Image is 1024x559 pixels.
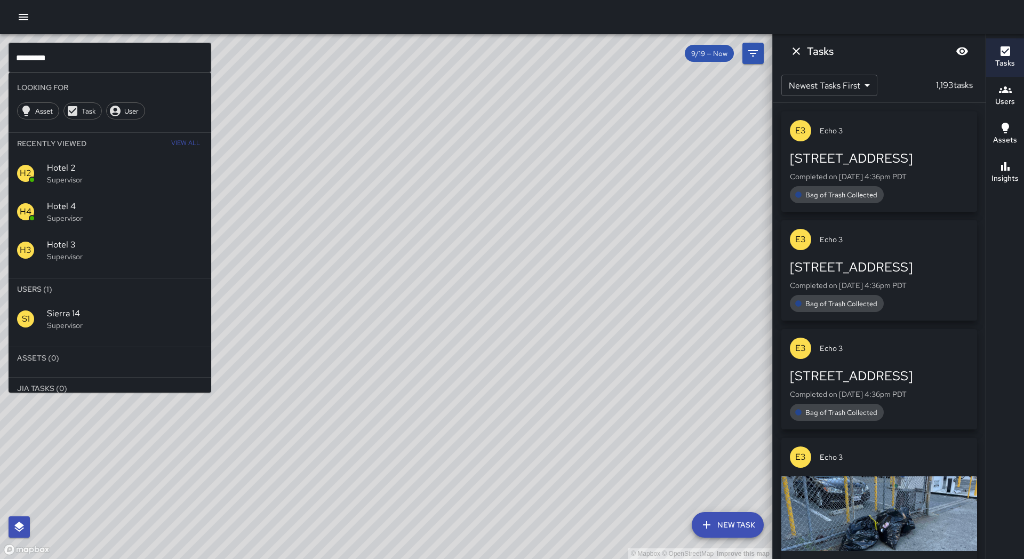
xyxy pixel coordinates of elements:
div: S1Sierra 14Supervisor [9,300,211,338]
p: Supervisor [47,320,203,331]
span: View All [171,135,200,152]
div: H3Hotel 3Supervisor [9,231,211,269]
h6: Tasks [995,58,1015,69]
span: Task [76,107,101,116]
span: Echo 3 [820,452,969,462]
span: Hotel 4 [47,200,203,213]
button: Filters [742,43,764,64]
button: E3Echo 3[STREET_ADDRESS]Completed on [DATE] 4:36pm PDTBag of Trash Collected [781,220,977,321]
li: Recently Viewed [9,133,211,154]
p: E3 [795,342,806,355]
div: H2Hotel 2Supervisor [9,154,211,193]
button: View All [169,133,203,154]
span: Echo 3 [820,125,969,136]
button: Dismiss [786,41,807,62]
p: H3 [20,244,31,257]
button: Users [986,77,1024,115]
p: Supervisor [47,251,203,262]
span: Echo 3 [820,234,969,245]
button: Tasks [986,38,1024,77]
span: 9/19 — Now [685,49,734,58]
li: Assets (0) [9,347,211,369]
p: 1,193 tasks [932,79,977,92]
h6: Tasks [807,43,834,60]
p: Completed on [DATE] 4:36pm PDT [790,389,969,400]
span: Hotel 3 [47,238,203,251]
div: Newest Tasks First [781,75,877,96]
span: Echo 3 [820,343,969,354]
button: E3Echo 3[STREET_ADDRESS]Completed on [DATE] 4:36pm PDTBag of Trash Collected [781,111,977,212]
p: H2 [20,167,31,180]
div: [STREET_ADDRESS] [790,259,969,276]
div: [STREET_ADDRESS] [790,368,969,385]
p: Supervisor [47,174,203,185]
div: User [106,102,145,119]
p: Completed on [DATE] 4:36pm PDT [790,280,969,291]
span: User [118,107,145,116]
p: Completed on [DATE] 4:36pm PDT [790,171,969,182]
li: Users (1) [9,278,211,300]
p: E3 [795,233,806,246]
h6: Insights [991,173,1019,185]
button: New Task [692,512,764,538]
p: E3 [795,124,806,137]
span: Bag of Trash Collected [799,299,884,308]
button: Assets [986,115,1024,154]
span: Bag of Trash Collected [799,408,884,417]
p: Supervisor [47,213,203,223]
p: S1 [22,313,30,325]
button: Insights [986,154,1024,192]
li: Jia Tasks (0) [9,378,211,399]
li: Looking For [9,77,211,98]
span: Sierra 14 [47,307,203,320]
p: H4 [20,205,31,218]
button: Blur [951,41,973,62]
div: [STREET_ADDRESS] [790,150,969,167]
button: E3Echo 3[STREET_ADDRESS]Completed on [DATE] 4:36pm PDTBag of Trash Collected [781,329,977,429]
div: Task [63,102,102,119]
h6: Users [995,96,1015,108]
span: Asset [29,107,59,116]
span: Hotel 2 [47,162,203,174]
div: Asset [17,102,59,119]
div: H4Hotel 4Supervisor [9,193,211,231]
p: E3 [795,451,806,464]
span: Bag of Trash Collected [799,190,884,199]
h6: Assets [993,134,1017,146]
